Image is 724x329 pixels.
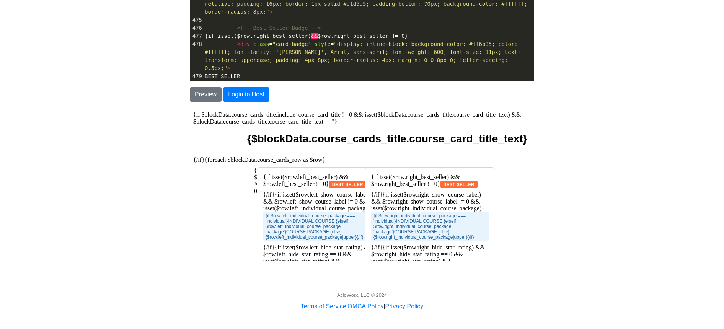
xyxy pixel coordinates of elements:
[311,33,318,39] span: &&
[190,72,203,80] div: 479
[253,41,269,47] span: class
[237,41,240,47] span: <
[223,87,269,102] button: Login to Host
[190,80,203,88] div: 480
[205,41,521,71] span: = =
[315,41,331,47] span: style
[240,41,250,47] span: div
[190,24,203,32] div: 476
[190,32,203,40] div: 477
[205,73,240,79] span: BEST SELLER
[348,303,383,309] a: DMCA Policy
[205,41,521,71] span: "display: inline-block; background-color: #ff6b35; color: #ffffff; font-family: '[PERSON_NAME]', ...
[181,104,298,133] div: {if $row.right_individual_course_package === 'individual'}INDIVIDUAL COURSE {elseif $row.right_in...
[385,303,424,309] a: Privacy Policy
[237,25,321,31] span: <!-- Best Seller Badge -->
[337,292,387,299] div: AcidWorx, LLC © 2024
[57,24,287,37] div: {$blockData.course_cards_title.course_card_title_text}
[301,302,423,311] div: | |
[227,65,230,71] span: >
[269,9,272,15] span: >
[190,16,203,24] div: 475
[190,87,222,102] button: Preview
[205,33,408,39] span: {if isset($row.right_best_seller) $row.right_best_seller != 0}
[250,72,287,80] div: BEST SELLER
[190,40,203,48] div: 478
[272,41,311,47] span: "card-badge"
[73,104,185,133] div: {if $row.left_individual_course_package === 'individual'}INDIVIDUAL COURSE {elseif $row.left_indi...
[301,303,346,309] a: Terms of Service
[139,72,176,80] div: BEST SELLER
